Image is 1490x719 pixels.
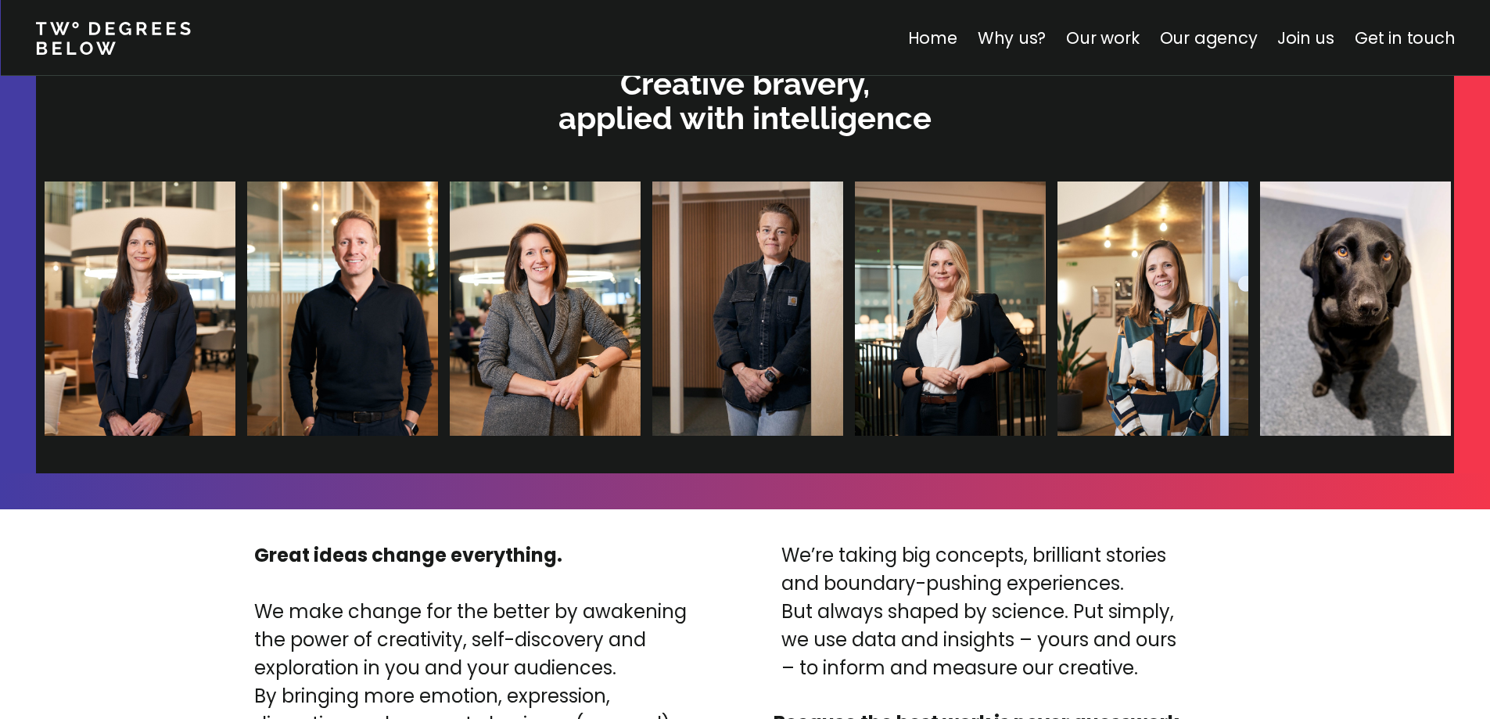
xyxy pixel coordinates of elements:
[907,27,957,49] a: Home
[1355,27,1455,49] a: Get in touch
[781,541,1176,682] p: We’re taking big concepts, brilliant stories and boundary-pushing experiences. But always shaped ...
[640,182,831,436] img: Dani
[44,67,1446,135] p: Creative bravery, applied with intelligence
[1277,27,1334,49] a: Join us
[235,182,425,436] img: James
[1045,182,1236,436] img: Lizzie
[977,27,1046,49] a: Why us?
[254,542,562,568] strong: Great ideas change everything.
[1066,27,1139,49] a: Our work
[1159,27,1257,49] a: Our agency
[842,182,1033,436] img: Halina
[32,182,223,436] img: Clare
[437,182,628,436] img: Gemma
